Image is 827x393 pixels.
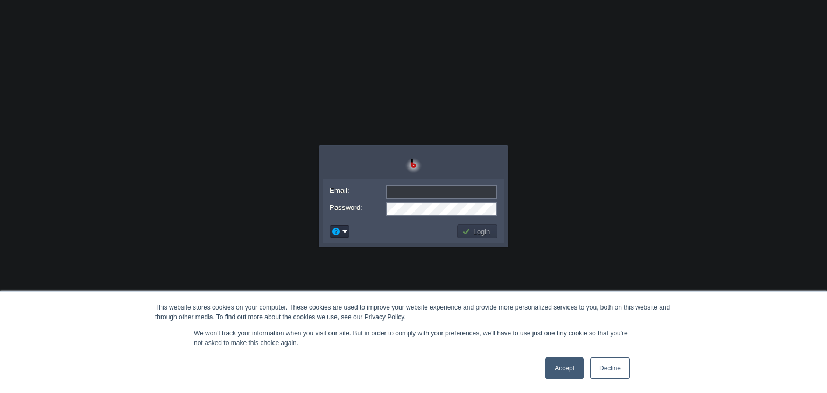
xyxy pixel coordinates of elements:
[590,357,630,379] a: Decline
[194,328,633,348] p: We won't track your information when you visit our site. But in order to comply with your prefere...
[155,303,672,322] div: This website stores cookies on your computer. These cookies are used to improve your website expe...
[545,357,584,379] a: Accept
[330,202,385,213] label: Password:
[330,185,385,196] label: Email:
[405,157,422,173] img: Bitss Techniques
[462,227,493,236] button: Login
